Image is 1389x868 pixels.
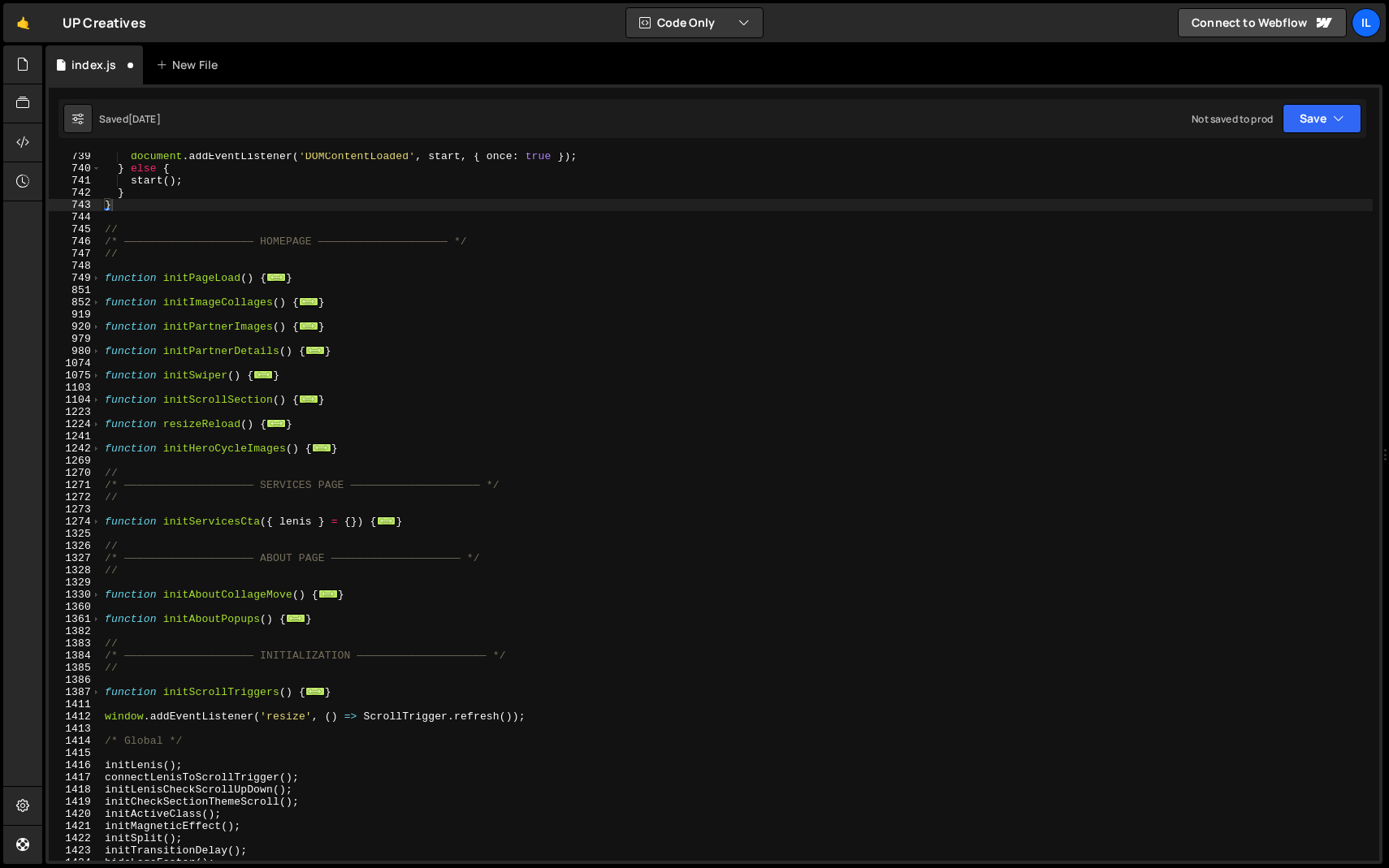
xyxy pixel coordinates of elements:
div: 1273 [49,503,102,516]
div: 1330 [49,589,102,601]
div: 1422 [49,832,102,844]
a: Connect to Webflow [1178,8,1347,37]
div: 742 [49,187,102,199]
div: 741 [49,175,102,187]
div: 1419 [49,796,102,808]
div: 920 [49,321,102,333]
span: ... [305,346,325,355]
div: 1413 [49,723,102,735]
span: ... [266,419,286,428]
a: 🤙 [3,3,43,42]
div: 1241 [49,430,102,443]
div: 1269 [49,455,102,467]
div: 744 [49,211,102,223]
div: 1382 [49,625,102,637]
span: ... [253,370,273,379]
button: Code Only [626,8,763,37]
div: 748 [49,260,102,272]
span: ... [286,614,305,623]
span: ... [299,297,318,306]
div: 740 [49,162,102,175]
div: 1326 [49,540,102,552]
div: 1270 [49,467,102,479]
div: 1420 [49,808,102,820]
div: Saved [99,112,161,126]
span: ... [299,395,318,404]
div: 919 [49,309,102,321]
div: 1274 [49,516,102,528]
div: 852 [49,296,102,309]
div: 1075 [49,369,102,382]
span: ... [376,516,396,525]
span: ... [299,322,318,330]
div: 1104 [49,394,102,406]
div: 749 [49,272,102,284]
div: index.js [71,57,116,73]
div: 1415 [49,747,102,759]
div: 1414 [49,735,102,747]
div: 1386 [49,674,102,686]
div: 1271 [49,479,102,491]
div: 1421 [49,820,102,832]
span: ... [305,687,325,696]
div: 1423 [49,844,102,857]
div: 1272 [49,491,102,503]
div: 1383 [49,637,102,650]
div: 851 [49,284,102,296]
span: ... [318,589,338,598]
button: Save [1283,104,1361,133]
div: 1385 [49,662,102,674]
div: 1074 [49,357,102,369]
div: 980 [49,345,102,357]
div: 1223 [49,406,102,418]
div: 1327 [49,552,102,564]
a: Il [1352,8,1381,37]
div: 1387 [49,686,102,698]
div: 747 [49,248,102,260]
div: 743 [49,199,102,211]
div: 739 [49,150,102,162]
div: [DATE] [128,112,161,126]
div: 1418 [49,784,102,796]
div: 1360 [49,601,102,613]
div: 1329 [49,577,102,589]
div: 1412 [49,710,102,723]
div: 1242 [49,443,102,455]
div: Not saved to prod [1192,112,1273,126]
div: 1417 [49,771,102,784]
div: 1384 [49,650,102,662]
div: 745 [49,223,102,235]
div: New File [156,57,224,73]
div: 979 [49,333,102,345]
div: 1361 [49,613,102,625]
span: ... [266,273,286,282]
div: 1416 [49,759,102,771]
div: UP Creatives [63,13,146,32]
div: 1328 [49,564,102,577]
div: 1411 [49,698,102,710]
div: 1103 [49,382,102,394]
div: 746 [49,235,102,248]
span: ... [312,443,331,452]
div: 1325 [49,528,102,540]
div: 1224 [49,418,102,430]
